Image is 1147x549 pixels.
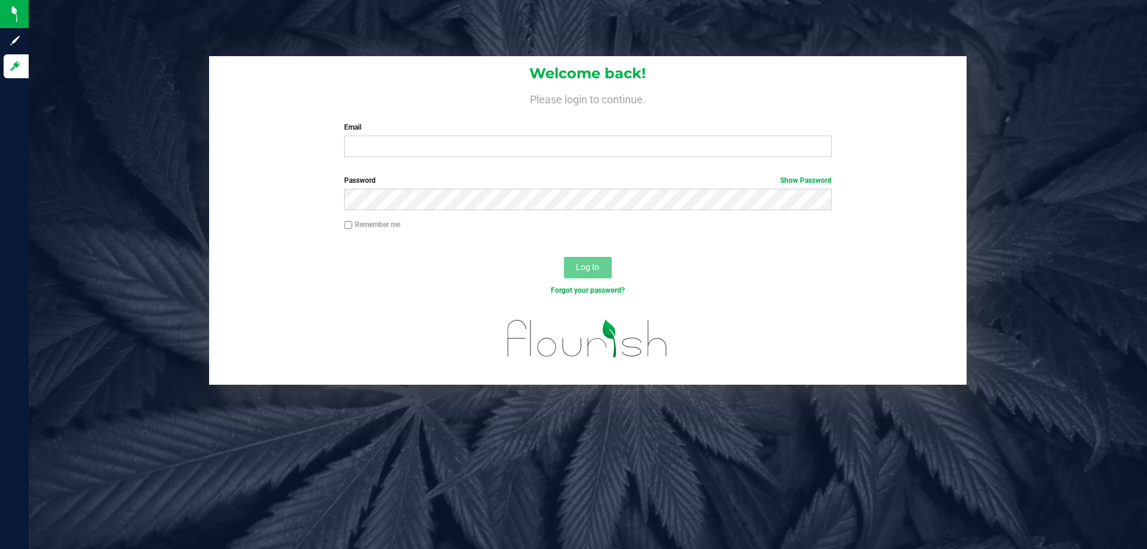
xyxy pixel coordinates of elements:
[9,60,21,72] inline-svg: Log in
[564,257,612,278] button: Log In
[9,35,21,47] inline-svg: Sign up
[780,176,832,185] a: Show Password
[493,308,682,369] img: flourish_logo.svg
[551,286,625,295] a: Forgot your password?
[344,221,352,229] input: Remember me
[344,122,831,133] label: Email
[344,219,400,230] label: Remember me
[576,262,599,272] span: Log In
[209,66,967,81] h1: Welcome back!
[344,176,376,185] span: Password
[209,91,967,105] h4: Please login to continue.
